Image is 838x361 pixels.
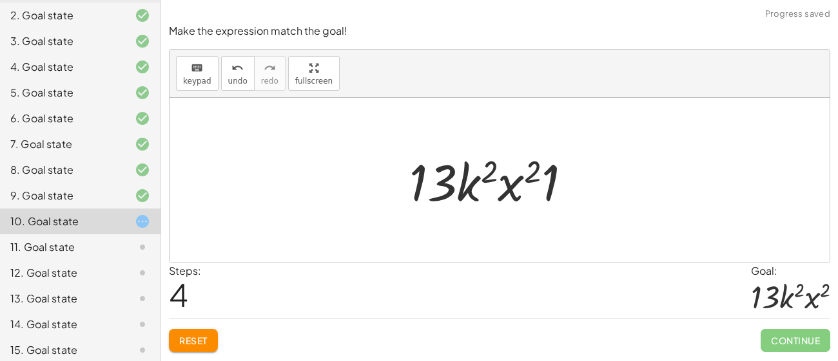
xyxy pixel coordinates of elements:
[135,162,150,178] i: Task finished and correct.
[135,188,150,203] i: Task finished and correct.
[135,59,150,75] i: Task finished and correct.
[10,265,114,281] div: 12. Goal state
[135,342,150,358] i: Task not started.
[191,60,203,76] i: keyboard
[10,136,114,152] div: 7. Goal state
[10,239,114,255] div: 11. Goal state
[135,8,150,23] i: Task finished and correct.
[10,162,114,178] div: 8. Goal state
[135,111,150,126] i: Task finished and correct.
[135,317,150,332] i: Task not started.
[221,56,255,91] button: undoundo
[10,33,114,49] div: 3. Goal state
[254,56,286,91] button: redoredo
[228,77,248,86] span: undo
[169,24,830,39] p: Make the expression match the goal!
[135,265,150,281] i: Task not started.
[169,329,218,352] button: Reset
[169,264,201,277] label: Steps:
[10,342,114,358] div: 15. Goal state
[183,77,211,86] span: keypad
[295,77,333,86] span: fullscreen
[135,291,150,306] i: Task not started.
[176,56,219,91] button: keyboardkeypad
[10,59,114,75] div: 4. Goal state
[169,275,188,314] span: 4
[751,263,830,279] div: Goal:
[288,56,340,91] button: fullscreen
[765,8,830,21] span: Progress saved
[135,239,150,255] i: Task not started.
[261,77,278,86] span: redo
[10,317,114,332] div: 14. Goal state
[179,335,208,346] span: Reset
[264,60,276,76] i: redo
[10,188,114,203] div: 9. Goal state
[135,33,150,49] i: Task finished and correct.
[135,136,150,152] i: Task finished and correct.
[10,8,114,23] div: 2. Goal state
[135,85,150,100] i: Task finished and correct.
[10,291,114,306] div: 13. Goal state
[10,111,114,126] div: 6. Goal state
[231,60,244,76] i: undo
[135,214,150,229] i: Task started.
[10,85,114,100] div: 5. Goal state
[10,214,114,229] div: 10. Goal state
